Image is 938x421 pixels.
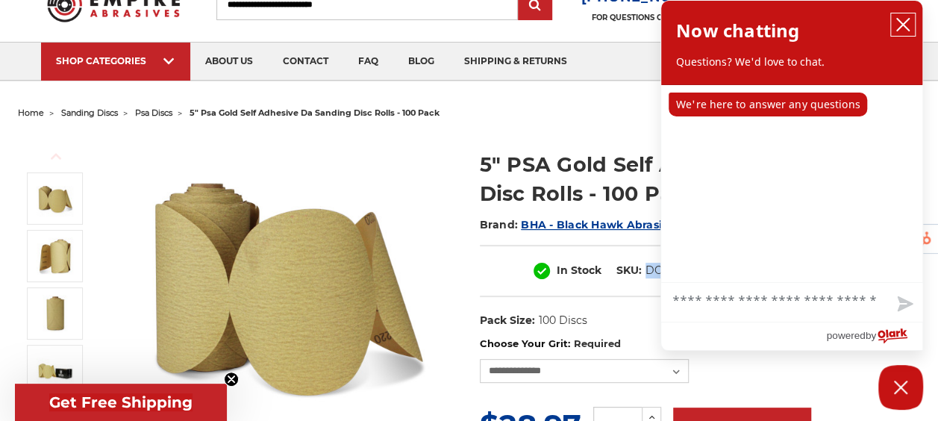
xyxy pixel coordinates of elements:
span: Brand: [480,218,519,231]
p: We're here to answer any questions [669,93,867,116]
a: shipping & returns [449,43,582,81]
dt: Pack Size: [480,313,535,328]
div: chat [661,85,922,282]
div: Get Free ShippingClose teaser [15,384,227,421]
dd: DOR05 [645,263,684,278]
a: blog [393,43,449,81]
dd: 100 Discs [538,313,587,328]
button: Send message [885,287,922,322]
button: Previous [38,140,74,172]
button: Close Chatbox [878,365,923,410]
label: Choose Your Grit: [480,337,920,352]
span: by [866,326,876,345]
a: Powered by Olark [826,322,922,350]
span: Get Free Shipping [49,393,193,411]
p: FOR QUESTIONS OR INQUIRIES [581,13,721,22]
span: powered [826,326,865,345]
button: Close teaser [224,372,239,387]
img: 5" Sticky Backed Sanding Discs on a roll [37,180,74,217]
a: psa discs [135,107,172,118]
dt: SKU: [616,263,642,278]
a: BHA - Black Hawk Abrasives [521,218,681,231]
div: SHOP CATEGORIES [56,55,175,66]
p: Questions? We'd love to chat. [676,54,907,69]
img: Black hawk abrasives gold psa discs on a roll [37,352,74,390]
span: 5" psa gold self adhesive da sanding disc rolls - 100 pack [190,107,440,118]
a: about us [190,43,268,81]
img: 5 inch gold discs on a roll [37,295,74,332]
a: contact [268,43,343,81]
a: faq [343,43,393,81]
a: sanding discs [61,107,118,118]
small: Required [573,337,620,349]
a: home [18,107,44,118]
button: close chatbox [891,13,915,36]
img: 5" PSA Gold Sanding Discs on a Roll [37,237,74,275]
h1: 5" PSA Gold Self Adhesive DA Sanding Disc Rolls - 100 Pack [480,150,920,208]
span: In Stock [557,263,601,277]
h2: Now chatting [676,16,799,46]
